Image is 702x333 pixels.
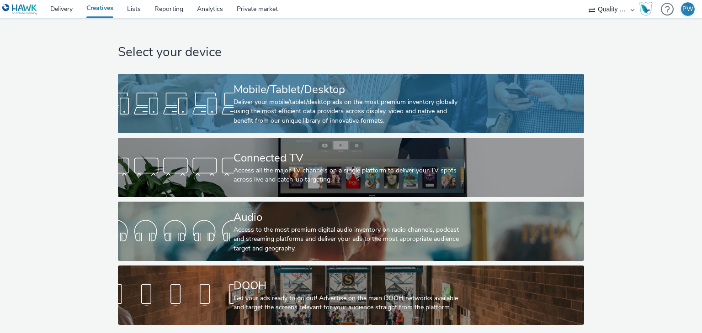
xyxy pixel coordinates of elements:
div: Deliver your mobile/tablet/desktop ads on the most premium inventory globally using the most effi... [234,98,465,125]
a: AudioAccess to the most premium digital audio inventory on radio channels, podcast and streaming ... [118,202,584,261]
div: Access to the most premium digital audio inventory on radio channels, podcast and streaming platf... [234,225,465,253]
a: Mobile/Tablet/DesktopDeliver your mobile/tablet/desktop ads on the most premium inventory globall... [118,74,584,133]
div: Connected TV [234,150,465,166]
div: Get your ads ready to go out! Advertise on the main DOOH networks available and target the screen... [234,294,465,312]
a: Connected TVAccess all the major TV channels on a single platform to deliver your TV spots across... [118,138,584,197]
div: PW [682,2,693,16]
a: Hawk Academy [639,2,656,16]
div: Audio [234,209,465,225]
div: DOOH [234,278,465,294]
img: Hawk Academy [639,2,653,16]
a: DOOHGet your ads ready to go out! Advertise on the main DOOH networks available and target the sc... [118,265,584,325]
div: Access all the major TV channels on a single platform to deliver your TV spots across live and ca... [234,166,465,185]
div: Mobile/Tablet/Desktop [234,82,465,98]
img: undefined Logo [2,4,37,15]
h1: Select your device [118,44,584,61]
